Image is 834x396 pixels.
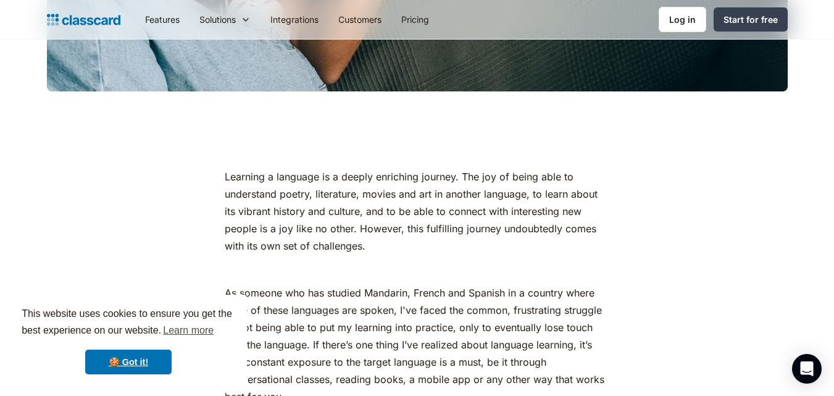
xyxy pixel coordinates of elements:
[328,6,391,33] a: Customers
[669,13,696,26] div: Log in
[225,261,609,278] p: ‍
[190,6,261,33] div: Solutions
[261,6,328,33] a: Integrations
[659,7,706,32] a: Log in
[10,295,247,386] div: cookieconsent
[135,6,190,33] a: Features
[723,13,778,26] div: Start for free
[714,7,788,32] a: Start for free
[47,11,120,28] a: home
[792,354,822,384] div: Open Intercom Messenger
[199,13,236,26] div: Solutions
[391,6,439,33] a: Pricing
[22,306,235,340] span: This website uses cookies to ensure you get the best experience on our website.
[225,168,609,255] p: Learning a language is a deeply enriching journey. The joy of being able to understand poetry, li...
[161,321,215,340] a: learn more about cookies
[85,350,172,374] a: dismiss cookie message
